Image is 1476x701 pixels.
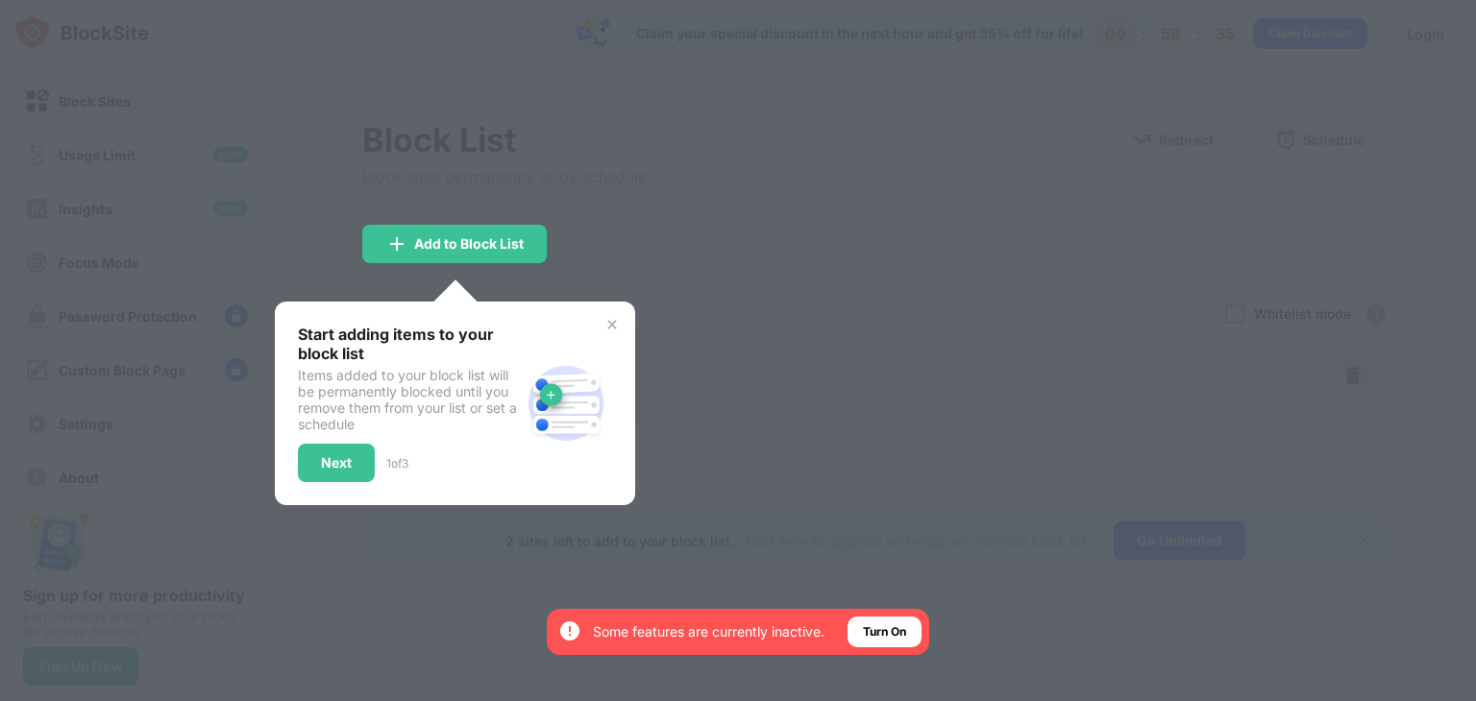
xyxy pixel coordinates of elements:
img: block-site.svg [520,357,612,449]
div: Some features are currently inactive. [593,622,824,641]
img: x-button.svg [604,317,620,332]
div: Next [321,455,352,471]
div: Turn On [863,622,906,641]
div: Start adding items to your block list [298,325,520,363]
div: 1 of 3 [386,456,408,471]
img: error-circle-white.svg [558,619,581,642]
div: Add to Block List [414,236,524,252]
div: Items added to your block list will be permanently blocked until you remove them from your list o... [298,367,520,432]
